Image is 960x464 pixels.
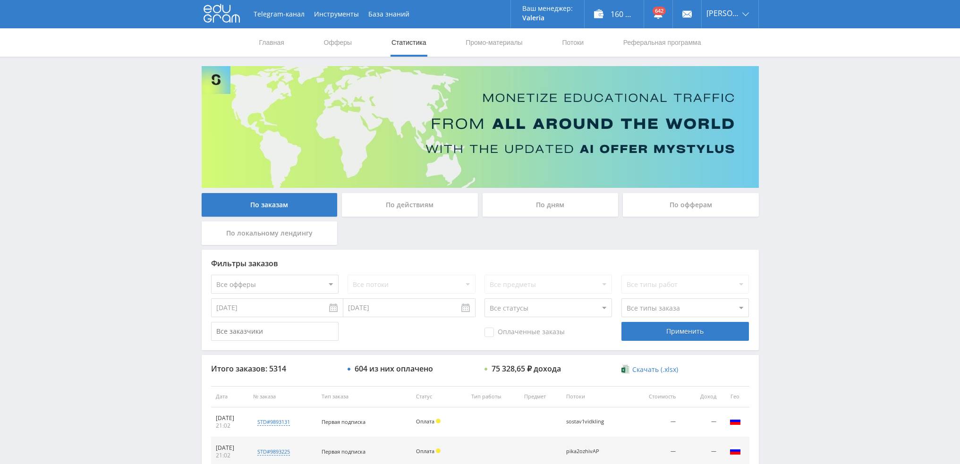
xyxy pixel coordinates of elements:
[342,193,478,217] div: По действиям
[257,448,290,456] div: std#9893225
[216,414,244,422] div: [DATE]
[632,386,681,407] th: Стоимость
[322,448,365,455] span: Первая подписка
[519,386,561,407] th: Предмет
[355,364,433,373] div: 604 из них оплачено
[211,386,249,407] th: Дата
[436,419,441,423] span: Холд
[566,419,609,425] div: sostav1vidkling
[317,386,411,407] th: Тип заказа
[202,193,338,217] div: По заказам
[561,28,585,57] a: Потоки
[416,418,434,425] span: Оплата
[623,193,759,217] div: По офферам
[216,452,244,459] div: 21:02
[323,28,353,57] a: Офферы
[211,322,339,341] input: Все заказчики
[721,386,749,407] th: Гео
[566,448,609,455] div: pika2ozhivAP
[436,448,441,453] span: Холд
[561,386,631,407] th: Потоки
[416,447,434,455] span: Оплата
[202,66,759,188] img: Banner
[211,364,339,373] div: Итого заказов: 5314
[492,364,561,373] div: 75 328,65 ₽ дохода
[632,366,678,373] span: Скачать (.xlsx)
[257,418,290,426] div: std#9893131
[211,259,749,268] div: Фильтры заказов
[680,386,721,407] th: Доход
[730,415,741,427] img: rus.png
[730,445,741,456] img: rus.png
[202,221,338,245] div: По локальному лендингу
[216,422,244,430] div: 21:02
[632,407,681,437] td: —
[216,444,244,452] div: [DATE]
[411,386,467,407] th: Статус
[522,14,573,22] p: Valeria
[622,28,702,57] a: Реферальная программа
[258,28,285,57] a: Главная
[522,5,573,12] p: Ваш менеджер:
[484,328,565,337] span: Оплаченные заказы
[483,193,619,217] div: По дням
[706,9,739,17] span: [PERSON_NAME]
[621,322,749,341] div: Применить
[322,418,365,425] span: Первая подписка
[621,365,678,374] a: Скачать (.xlsx)
[465,28,523,57] a: Промо-материалы
[391,28,427,57] a: Статистика
[621,364,629,374] img: xlsx
[248,386,316,407] th: № заказа
[680,407,721,437] td: —
[467,386,519,407] th: Тип работы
